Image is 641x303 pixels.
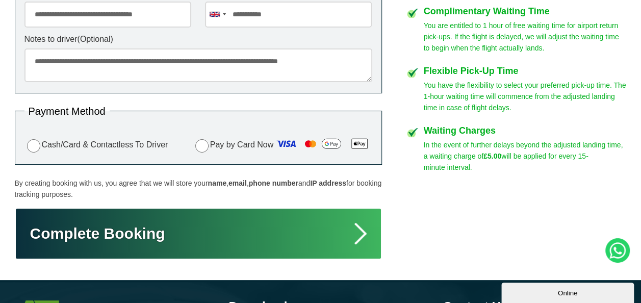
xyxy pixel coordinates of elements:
input: Cash/Card & Contactless To Driver [27,139,40,153]
label: Pay by Card Now [193,136,372,155]
strong: phone number [249,179,298,187]
strong: email [228,179,247,187]
h4: Waiting Charges [424,126,627,135]
strong: IP address [310,179,346,187]
input: Pay by Card Now [195,139,209,153]
p: You are entitled to 1 hour of free waiting time for airport return pick-ups. If the flight is del... [424,20,627,54]
strong: name [208,179,226,187]
span: (Optional) [78,35,113,43]
legend: Payment Method [24,106,110,116]
label: Cash/Card & Contactless To Driver [24,138,168,153]
label: Notes to driver [24,35,372,43]
div: United Kingdom: +44 [206,2,229,27]
p: By creating booking with us, you agree that we will store your , , and for booking tracking purpo... [15,178,382,200]
h4: Flexible Pick-Up Time [424,66,627,75]
p: In the event of further delays beyond the adjusted landing time, a waiting charge of will be appl... [424,139,627,173]
iframe: chat widget [501,281,636,303]
strong: £5.00 [483,152,501,160]
button: Complete Booking [15,208,382,260]
p: You have the flexibility to select your preferred pick-up time. The 1-hour waiting time will comm... [424,80,627,113]
h4: Complimentary Waiting Time [424,7,627,16]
